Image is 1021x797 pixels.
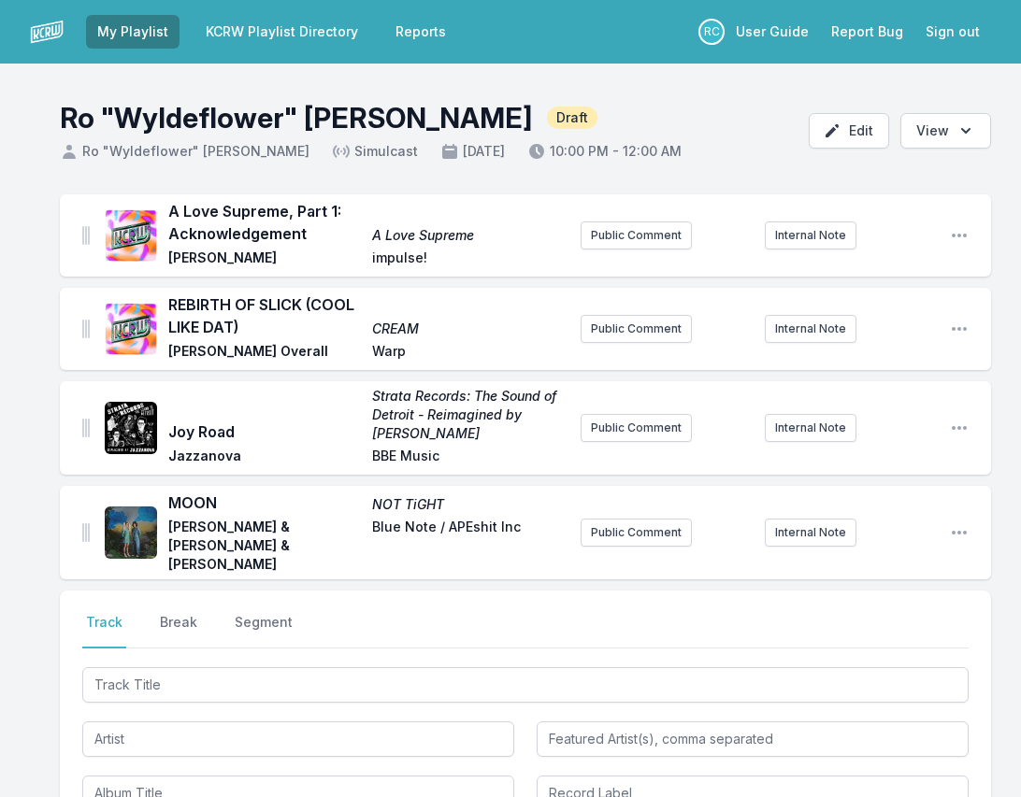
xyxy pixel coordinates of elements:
[332,142,418,161] span: Simulcast
[765,221,856,249] button: Internal Note
[725,15,820,49] a: User Guide
[82,667,969,703] input: Track Title
[86,15,180,49] a: My Playlist
[384,15,457,49] a: Reports
[105,506,157,559] img: NOT TiGHT
[581,519,692,547] button: Public Comment
[527,142,682,161] span: 10:00 PM - 12:00 AM
[168,491,361,514] span: MOON
[581,221,692,249] button: Public Comment
[168,249,361,271] span: [PERSON_NAME]
[60,142,309,161] span: Ro "Wyldeflower" [PERSON_NAME]
[372,320,565,338] span: CREAM
[698,19,725,45] p: Rocio Contreras
[82,721,514,757] input: Artist
[82,419,90,437] img: Drag Handle
[168,200,361,245] span: A Love Supreme, Part 1: Acknowledgement
[105,209,157,262] img: A Love Supreme
[900,113,991,149] button: Open options
[372,447,565,469] span: BBE Music
[581,315,692,343] button: Public Comment
[950,419,969,437] button: Open playlist item options
[950,320,969,338] button: Open playlist item options
[914,15,991,49] button: Sign out
[372,249,565,271] span: impulse!
[372,495,565,514] span: NOT TiGHT
[194,15,369,49] a: KCRW Playlist Directory
[82,320,90,338] img: Drag Handle
[231,613,296,648] button: Segment
[82,226,90,245] img: Drag Handle
[537,721,969,757] input: Featured Artist(s), comma separated
[440,142,505,161] span: [DATE]
[547,107,597,129] span: Draft
[168,420,361,443] span: Joy Road
[765,315,856,343] button: Internal Note
[765,519,856,547] button: Internal Note
[60,101,532,135] h1: Ro "Wyldeflower" [PERSON_NAME]
[581,414,692,442] button: Public Comment
[950,226,969,245] button: Open playlist item options
[82,613,126,648] button: Track
[820,15,914,49] a: Report Bug
[372,387,565,443] span: Strata Records: The Sound of Detroit - Reimagined by [PERSON_NAME]
[105,402,157,454] img: Strata Records: The Sound of Detroit - Reimagined by Jazzanova
[168,447,361,469] span: Jazzanova
[372,342,565,364] span: Warp
[809,113,889,149] button: Edit
[105,303,157,355] img: CREAM
[765,414,856,442] button: Internal Note
[950,523,969,542] button: Open playlist item options
[82,523,90,542] img: Drag Handle
[372,226,565,245] span: A Love Supreme
[156,613,201,648] button: Break
[168,342,361,364] span: [PERSON_NAME] Overall
[168,293,361,338] span: REBIRTH OF SLICK (COOL LIKE DAT)
[372,518,565,574] span: Blue Note / APEshit Inc
[168,518,361,574] span: [PERSON_NAME] & [PERSON_NAME] & [PERSON_NAME]
[30,15,64,49] img: logo-white-87cec1fa9cbef997252546196dc51331.png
